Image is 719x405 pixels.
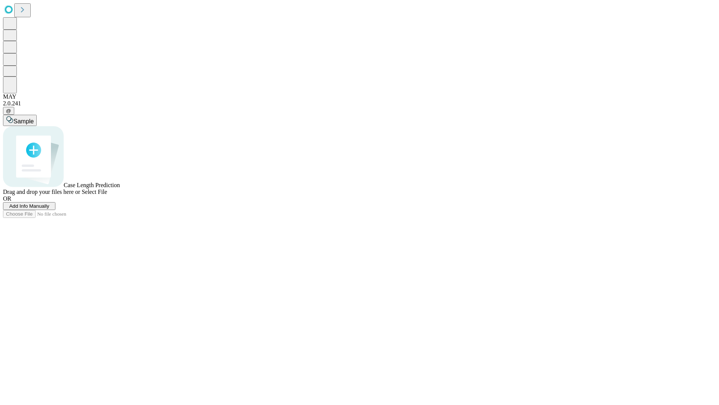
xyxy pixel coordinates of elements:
button: Sample [3,115,37,126]
span: OR [3,195,11,202]
div: 2.0.241 [3,100,716,107]
span: Case Length Prediction [64,182,120,188]
span: Drag and drop your files here or [3,189,80,195]
span: @ [6,108,11,114]
span: Add Info Manually [9,203,49,209]
button: Add Info Manually [3,202,55,210]
button: @ [3,107,14,115]
span: Sample [13,118,34,124]
span: Select File [82,189,107,195]
div: MAY [3,93,716,100]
